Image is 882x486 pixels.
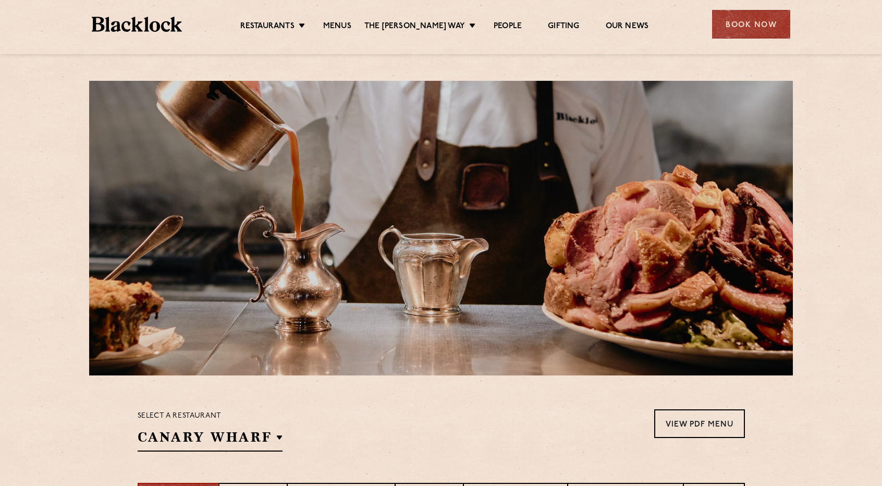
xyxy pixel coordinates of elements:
[138,409,283,423] p: Select a restaurant
[548,21,579,33] a: Gifting
[240,21,295,33] a: Restaurants
[364,21,465,33] a: The [PERSON_NAME] Way
[494,21,522,33] a: People
[138,428,283,452] h2: Canary Wharf
[654,409,745,438] a: View PDF Menu
[323,21,351,33] a: Menus
[92,17,182,32] img: BL_Textured_Logo-footer-cropped.svg
[712,10,790,39] div: Book Now
[606,21,649,33] a: Our News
